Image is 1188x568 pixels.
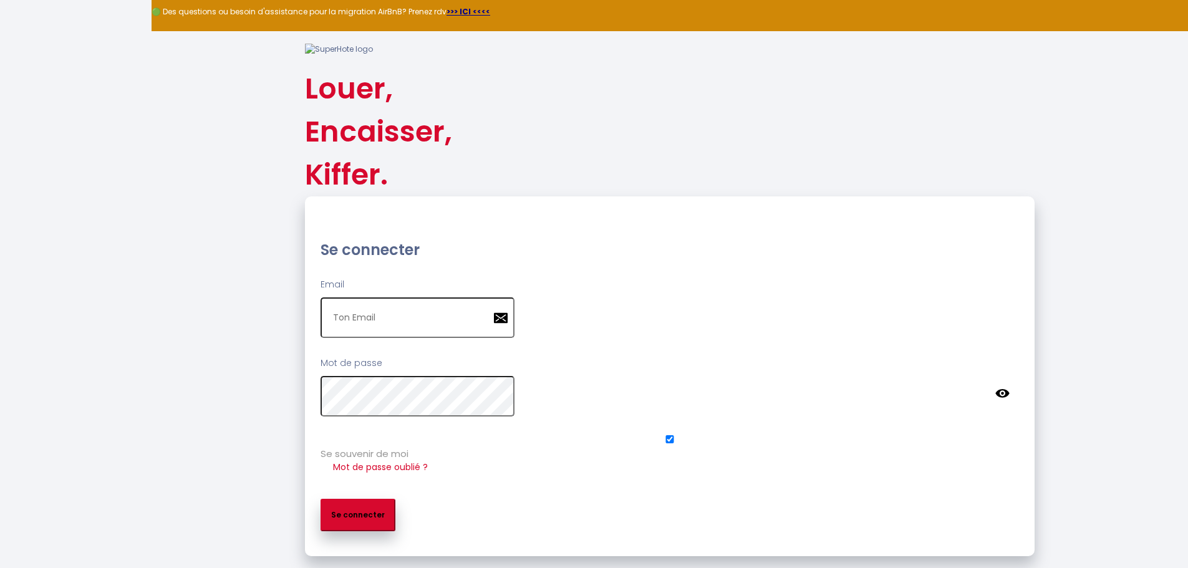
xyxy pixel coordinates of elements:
[305,67,452,110] div: Louer,
[321,278,1019,291] h2: Email
[305,44,373,55] img: SuperHote logo
[321,297,514,338] input: Ton Email
[321,499,395,531] button: Se connecter
[305,153,452,196] div: Kiffer.
[305,110,452,153] div: Encaisser,
[447,6,490,17] a: >>> ICI <<<<
[321,240,1019,259] h1: Se connecter
[321,447,408,460] label: Se souvenir de moi
[333,461,428,473] a: Mot de passe oublié ?
[321,357,1019,370] h2: Mot de passe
